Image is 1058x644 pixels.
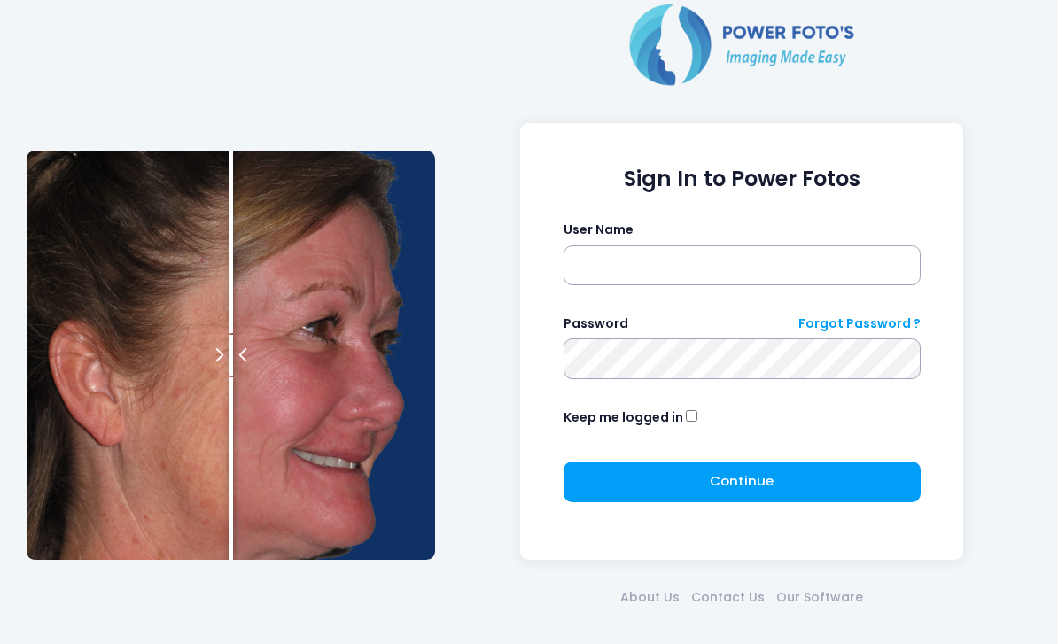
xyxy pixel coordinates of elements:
[564,314,628,333] label: Password
[564,462,921,502] button: Continue
[564,221,634,239] label: User Name
[564,408,683,427] label: Keep me logged in
[686,588,771,607] a: Contact Us
[798,314,921,333] a: Forgot Password ?
[710,471,774,490] span: Continue
[771,588,869,607] a: Our Software
[564,167,921,192] h1: Sign In to Power Fotos
[615,588,686,607] a: About Us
